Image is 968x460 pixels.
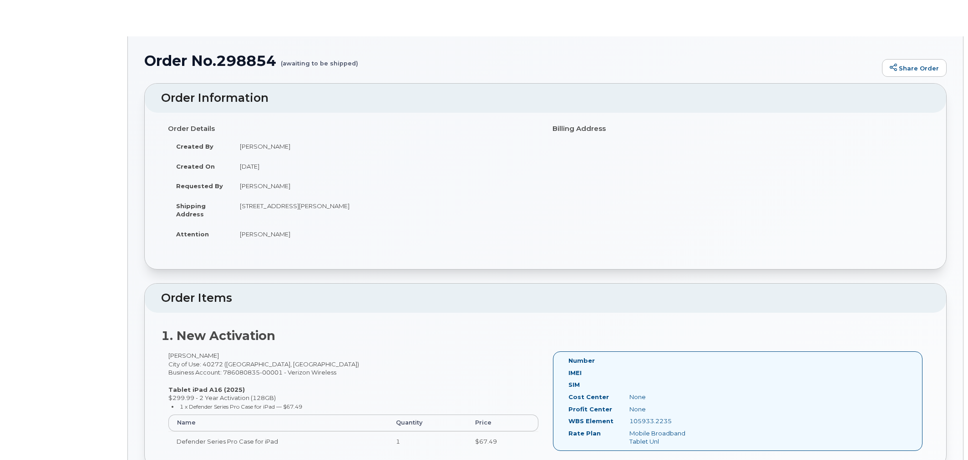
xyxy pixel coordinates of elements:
[568,405,612,414] label: Profit Center
[161,328,275,343] strong: 1. New Activation
[176,182,223,190] strong: Requested By
[161,92,930,105] h2: Order Information
[232,136,539,156] td: [PERSON_NAME]
[161,351,546,459] div: [PERSON_NAME] City of Use: 40272 ([GEOGRAPHIC_DATA], [GEOGRAPHIC_DATA]) Business Account: 7860808...
[168,431,388,451] td: Defender Series Pro Case for iPad
[467,431,538,451] td: $67.49
[552,125,923,133] h4: Billing Address
[232,156,539,176] td: [DATE]
[232,176,539,196] td: [PERSON_NAME]
[180,403,302,410] small: 1 x Defender Series Pro Case for iPad — $67.49
[623,393,708,401] div: None
[176,202,206,218] strong: Shipping Address
[623,429,708,446] div: Mobile Broadband Tablet Unl
[281,53,358,67] small: (awaiting to be shipped)
[232,224,539,244] td: [PERSON_NAME]
[467,415,538,431] th: Price
[176,163,215,170] strong: Created On
[882,59,947,77] a: Share Order
[168,386,245,393] strong: Tablet iPad A16 (2025)
[176,230,209,238] strong: Attention
[176,143,213,150] strong: Created By
[568,429,601,438] label: Rate Plan
[568,356,595,365] label: Number
[623,405,708,414] div: None
[161,292,930,305] h2: Order Items
[388,415,467,431] th: Quantity
[388,431,467,451] td: 1
[168,125,539,133] h4: Order Details
[568,393,609,401] label: Cost Center
[568,380,580,389] label: SIM
[623,417,708,425] div: 105933.2235
[168,415,388,431] th: Name
[568,417,613,425] label: WBS Element
[568,369,582,377] label: IMEI
[144,53,877,69] h1: Order No.298854
[232,196,539,224] td: [STREET_ADDRESS][PERSON_NAME]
